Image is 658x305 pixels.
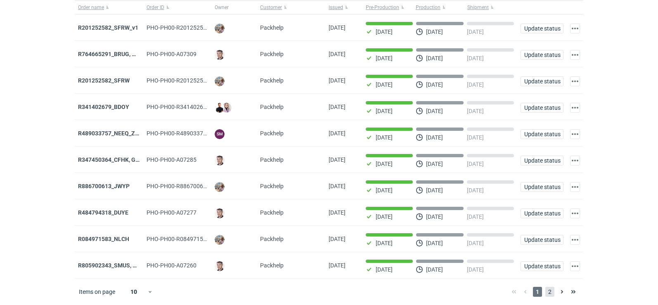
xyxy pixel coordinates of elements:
img: Tomasz Kubiak [215,103,225,113]
p: [DATE] [376,108,393,114]
img: Michał Palasek [215,235,225,245]
p: [DATE] [426,161,443,167]
img: Maciej Sikora [215,261,225,271]
span: 2 [545,287,554,297]
span: PHO-PH00-A07277 [147,209,196,216]
p: [DATE] [467,28,484,35]
button: Issued [325,1,362,14]
p: [DATE] [376,55,393,61]
a: R201252582_SFRW [78,77,130,84]
p: [DATE] [467,134,484,141]
p: [DATE] [467,213,484,220]
p: [DATE] [467,108,484,114]
p: [DATE] [426,28,443,35]
span: Order ID [147,4,164,11]
button: Update status [521,103,563,113]
p: [DATE] [426,187,443,194]
a: R805902343_SMUS, XBDT [78,262,147,269]
strong: R347450364_CFHK, GKSJ [78,156,146,163]
button: Order name [75,1,143,14]
span: Packhelp [260,104,284,110]
p: [DATE] [376,81,393,88]
img: Michał Palasek [215,76,225,86]
span: PHO-PH00-R886700613_JWYP [147,183,227,189]
span: Items on page [79,288,115,296]
span: Update status [524,78,560,84]
p: [DATE] [467,81,484,88]
p: [DATE] [376,134,393,141]
span: 22/09/2025 [329,262,346,269]
strong: R886700613_JWYP [78,183,130,189]
img: Maciej Sikora [215,50,225,60]
span: Packhelp [260,130,284,137]
button: Actions [570,24,580,33]
span: Customer [260,4,282,11]
span: 25/09/2025 [329,183,346,189]
button: Actions [570,76,580,86]
a: R084971583_NLCH [78,236,129,242]
strong: R489033757_NEEQ_ZVYP_WVPK_PHVG_SDDZ_GAYC [78,130,218,137]
img: Klaudia Wiśniewska [222,103,232,113]
p: [DATE] [426,108,443,114]
button: Shipment [466,1,517,14]
span: PHO-PH00-A07260 [147,262,196,269]
span: Pre-Production [366,4,399,11]
figcaption: SM [215,129,225,139]
span: Shipment [467,4,489,11]
button: Actions [570,261,580,271]
span: Packhelp [260,156,284,163]
span: Update status [524,105,560,111]
span: PHO-PH00-R201252582_SFRW_V1 [147,24,237,31]
p: [DATE] [376,213,393,220]
span: Owner [215,4,229,11]
img: Maciej Sikora [215,208,225,218]
button: Actions [570,182,580,192]
p: [DATE] [467,55,484,61]
span: Packhelp [260,236,284,242]
span: PHO-PH00-R084971583_NLCH [147,236,227,242]
a: R764665291_BRUG, HPRK [78,51,147,57]
button: Actions [570,235,580,245]
button: Update status [521,208,563,218]
button: Update status [521,50,563,60]
p: [DATE] [467,161,484,167]
button: Production [414,1,466,14]
span: Update status [524,210,560,216]
span: Update status [524,263,560,269]
button: Update status [521,156,563,166]
a: R341402679_BDOY [78,104,129,110]
div: 10 [121,286,147,298]
span: PHO-PH00-R489033757_NEEQ_ZVYP_WVPK_PHVG_SDDZ_GAYC [147,130,314,137]
button: Update status [521,261,563,271]
a: R201252582_SFRW_v1 [78,24,138,31]
p: [DATE] [467,187,484,194]
button: Actions [570,208,580,218]
span: Issued [329,4,343,11]
p: [DATE] [426,81,443,88]
span: 30/09/2025 [329,77,346,84]
button: Update status [521,182,563,192]
span: Update status [524,131,560,137]
p: [DATE] [426,134,443,141]
button: Order ID [143,1,212,14]
span: 24/09/2025 [329,236,346,242]
p: [DATE] [426,266,443,273]
span: 01/10/2025 [329,51,346,57]
span: PHO-PH00-R341402679_BDOY [147,104,227,110]
img: Michał Palasek [215,182,225,192]
button: Pre-Production [362,1,414,14]
span: Update status [524,184,560,190]
span: 29/09/2025 [329,104,346,110]
strong: R484794318_DUYE [78,209,128,216]
span: Order name [78,4,104,11]
span: Packhelp [260,262,284,269]
span: PHO-PH00-A07285 [147,156,196,163]
button: Customer [257,1,325,14]
button: Update status [521,76,563,86]
p: [DATE] [426,240,443,246]
span: PHO-PH00-R201252582_SFRW [147,77,227,84]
